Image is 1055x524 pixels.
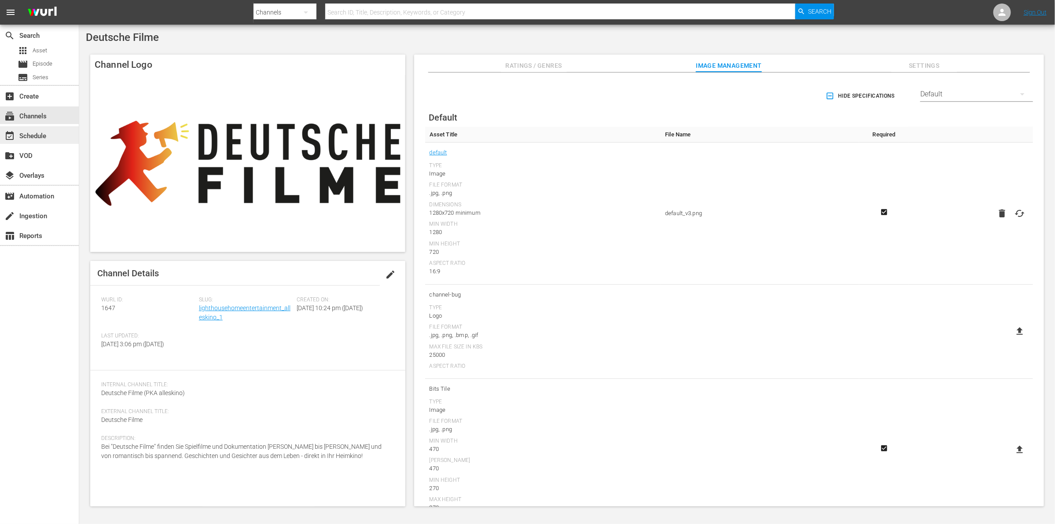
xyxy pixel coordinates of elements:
[891,60,957,71] span: Settings
[430,399,657,406] div: Type
[430,363,657,370] div: Aspect Ratio
[430,331,657,340] div: .jpg, .png, .bmp, .gif
[430,351,657,359] div: 25000
[430,344,657,351] div: Max File Size In Kbs
[430,503,657,512] div: 270
[430,406,657,414] div: Image
[101,408,390,415] span: External Channel Title:
[430,304,657,311] div: Type
[4,170,15,181] span: Overlays
[101,416,143,423] span: Deutsche Filme
[33,59,52,68] span: Episode
[430,484,657,493] div: 270
[824,84,898,108] button: Hide Specifications
[661,127,859,143] th: File Name
[297,297,390,304] span: Created On:
[101,297,195,304] span: Wurl ID:
[430,162,657,169] div: Type
[429,112,458,123] span: Default
[430,189,657,198] div: .jpg, .png
[199,304,290,321] a: lighthousehomeentertainment_alleskino_1
[430,324,657,331] div: File Format
[90,75,405,252] img: Deutsche Filme
[97,268,159,278] span: Channel Details
[859,127,909,143] th: Required
[101,341,164,348] span: [DATE] 3:06 pm ([DATE])
[4,111,15,121] span: Channels
[501,60,567,71] span: Ratings / Genres
[385,269,396,280] span: edit
[430,445,657,454] div: 470
[430,464,657,473] div: 470
[430,248,657,257] div: 720
[101,333,195,340] span: Last Updated:
[430,169,657,178] div: Image
[101,435,390,442] span: Description:
[4,91,15,102] span: Create
[4,211,15,221] span: Ingestion
[827,92,895,101] span: Hide Specifications
[90,55,405,75] h4: Channel Logo
[101,381,390,388] span: Internal Channel Title:
[808,4,831,19] span: Search
[4,131,15,141] span: Schedule
[18,45,28,56] span: Asset
[696,60,762,71] span: Image Management
[430,477,657,484] div: Min Height
[430,241,657,248] div: Min Height
[430,383,657,395] span: Bits Tile
[5,7,16,18] span: menu
[430,221,657,228] div: Min Width
[4,191,15,202] span: Automation
[430,202,657,209] div: Dimensions
[430,267,657,276] div: 16:9
[297,304,363,311] span: [DATE] 10:24 pm ([DATE])
[879,444,890,452] svg: Required
[18,59,28,70] span: Episode
[101,304,115,311] span: 1647
[430,496,657,503] div: Max Height
[199,297,292,304] span: Slug:
[430,438,657,445] div: Min Width
[920,82,1033,106] div: Default
[18,72,28,83] span: Series
[4,231,15,241] span: Reports
[101,389,185,396] span: Deutsche Filme (PKA alleskino)
[21,2,63,23] img: ans4CAIJ8jUAAAAAAAAAAAAAAAAAAAAAAAAgQb4GAAAAAAAAAAAAAAAAAAAAAAAAJMjXAAAAAAAAAAAAAAAAAAAAAAAAgAT5G...
[430,425,657,434] div: .jpg, .png
[430,209,657,217] div: 1280x720 minimum
[430,418,657,425] div: File Format
[430,260,657,267] div: Aspect Ratio
[33,73,48,82] span: Series
[33,46,47,55] span: Asset
[4,150,15,161] span: VOD
[879,208,890,216] svg: Required
[795,4,834,19] button: Search
[101,443,382,459] span: Bei "Deutsche Filme" finden Sie Spielfilme und Dokumentation [PERSON_NAME] bis [PERSON_NAME] und ...
[425,127,661,143] th: Asset Title
[430,182,657,189] div: File Format
[661,143,859,285] td: default_v3.png
[380,264,401,285] button: edit
[4,30,15,41] span: Search
[86,31,159,44] span: Deutsche Filme
[430,457,657,464] div: [PERSON_NAME]
[430,147,447,158] a: default
[430,228,657,237] div: 1280
[430,311,657,320] div: Logo
[1024,9,1047,16] a: Sign Out
[430,289,657,300] span: channel-bug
